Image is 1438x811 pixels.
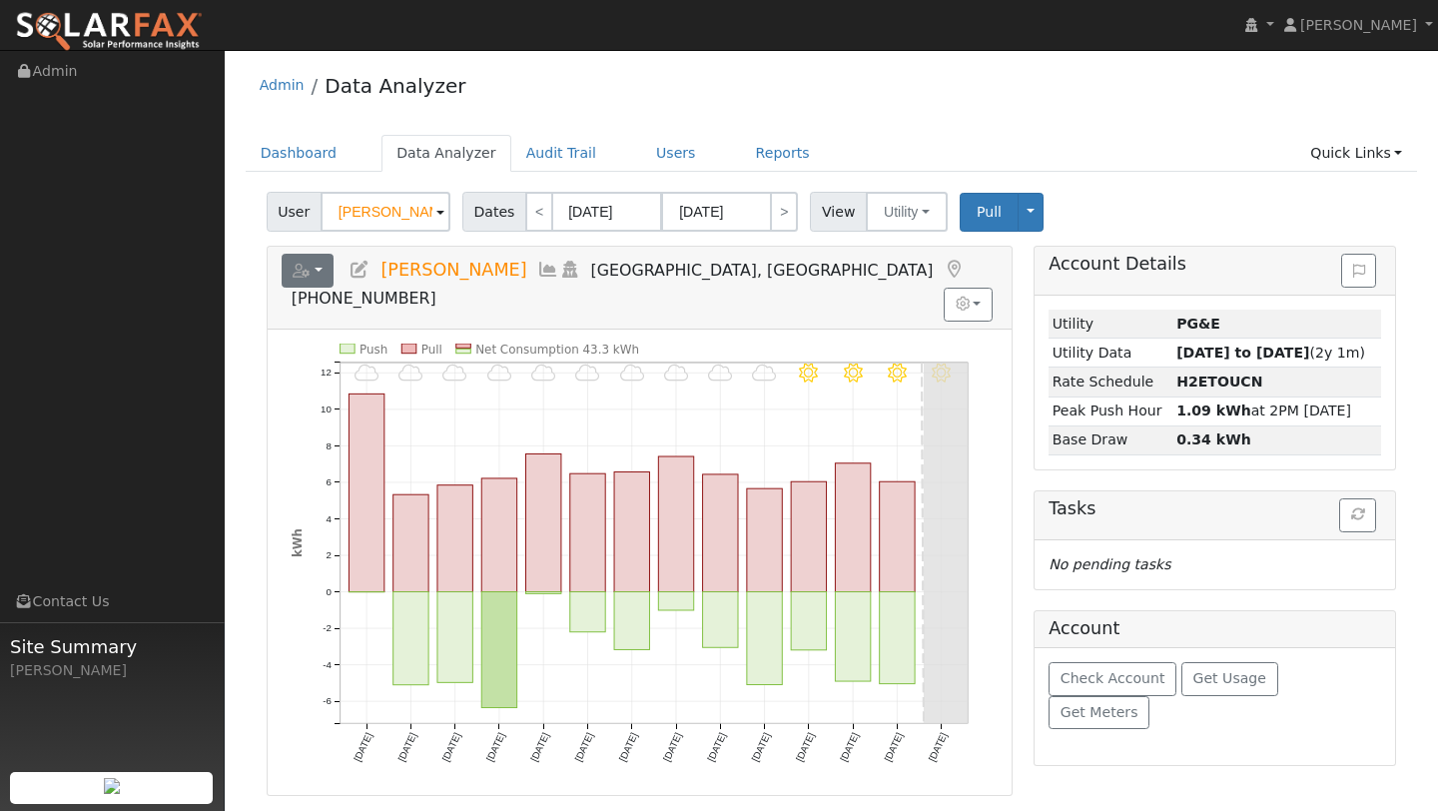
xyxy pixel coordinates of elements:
text: [DATE] [750,731,773,763]
a: Multi-Series Graph [537,260,559,280]
i: 9/28 - MostlyCloudy [531,364,555,383]
text: kWh [290,528,304,557]
a: Admin [260,77,305,93]
span: User [267,192,322,232]
rect: onclick="" [614,471,649,591]
text: [DATE] [661,731,684,763]
a: Data Analyzer [381,135,511,172]
rect: onclick="" [437,592,472,683]
a: Edit User (38391) [349,260,370,280]
td: Rate Schedule [1049,368,1172,397]
a: Audit Trail [511,135,611,172]
button: Check Account [1049,662,1176,696]
rect: onclick="" [570,592,605,632]
i: 10/03 - MostlyCloudy [752,364,776,383]
text: 10 [321,404,332,414]
text: [DATE] [838,731,861,763]
text: 6 [326,476,331,487]
rect: onclick="" [836,463,871,592]
rect: onclick="" [437,485,472,592]
span: [PERSON_NAME] [1300,17,1417,33]
h5: Tasks [1049,498,1381,519]
text: -4 [323,659,332,670]
rect: onclick="" [880,481,915,591]
button: Get Meters [1049,696,1149,730]
text: -6 [323,695,332,706]
rect: onclick="" [703,474,738,592]
i: 9/24 - MostlyCloudy [355,364,378,383]
span: View [810,192,867,232]
div: [PERSON_NAME] [10,660,214,681]
h5: Account [1049,618,1119,638]
span: Get Usage [1193,670,1266,686]
text: [DATE] [352,731,374,763]
td: Utility Data [1049,339,1172,368]
text: 4 [326,513,332,524]
h5: Account Details [1049,254,1381,275]
button: Pull [960,193,1019,232]
i: 9/25 - MostlyCloudy [398,364,422,383]
rect: onclick="" [393,592,428,685]
i: 10/04 - Clear [800,364,819,383]
text: -2 [323,622,332,633]
span: [GEOGRAPHIC_DATA], [GEOGRAPHIC_DATA] [591,261,934,280]
strong: J [1176,374,1262,390]
strong: 1.09 kWh [1176,403,1251,418]
td: Base Draw [1049,425,1172,454]
text: [DATE] [572,731,595,763]
a: Users [641,135,711,172]
text: [DATE] [705,731,728,763]
rect: onclick="" [791,481,826,591]
text: [DATE] [927,731,950,763]
span: Get Meters [1061,704,1138,720]
span: Site Summary [10,633,214,660]
span: (2y 1m) [1176,345,1365,361]
i: 10/05 - Clear [844,364,863,383]
rect: onclick="" [747,488,782,591]
button: Get Usage [1181,662,1278,696]
text: [DATE] [794,731,817,763]
span: [PERSON_NAME] [380,260,526,280]
text: 0 [326,586,332,597]
a: Quick Links [1295,135,1417,172]
text: [DATE] [395,731,418,763]
text: [DATE] [439,731,462,763]
i: 10/01 - MostlyCloudy [664,364,688,383]
td: Utility [1049,310,1172,339]
rect: onclick="" [658,592,693,610]
button: Utility [866,192,948,232]
rect: onclick="" [570,473,605,591]
img: SolarFax [15,11,203,53]
a: Map [943,260,965,280]
rect: onclick="" [525,453,560,591]
text: Push [359,343,387,357]
strong: ID: 17378534, authorized: 10/07/25 [1176,316,1220,332]
strong: 0.34 kWh [1176,431,1251,447]
rect: onclick="" [747,592,782,685]
a: Login As (last Never) [559,260,581,280]
i: 10/02 - MostlyCloudy [708,364,732,383]
text: [DATE] [484,731,507,763]
span: Check Account [1061,670,1165,686]
td: Peak Push Hour [1049,397,1172,425]
img: retrieve [104,778,120,794]
i: 9/30 - MostlyCloudy [620,364,644,383]
text: 8 [326,439,331,450]
strong: [DATE] to [DATE] [1176,345,1309,361]
button: Issue History [1341,254,1376,288]
button: Refresh [1339,498,1376,532]
a: Reports [741,135,825,172]
rect: onclick="" [703,592,738,648]
text: [DATE] [617,731,640,763]
text: [DATE] [883,731,906,763]
rect: onclick="" [614,592,649,650]
text: [DATE] [528,731,551,763]
i: 10/06 - Clear [888,364,907,383]
text: Net Consumption 43.3 kWh [475,343,639,357]
rect: onclick="" [658,456,693,592]
rect: onclick="" [525,592,560,594]
span: [PHONE_NUMBER] [292,289,436,308]
rect: onclick="" [880,592,915,684]
rect: onclick="" [349,394,383,591]
text: 12 [321,367,332,378]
